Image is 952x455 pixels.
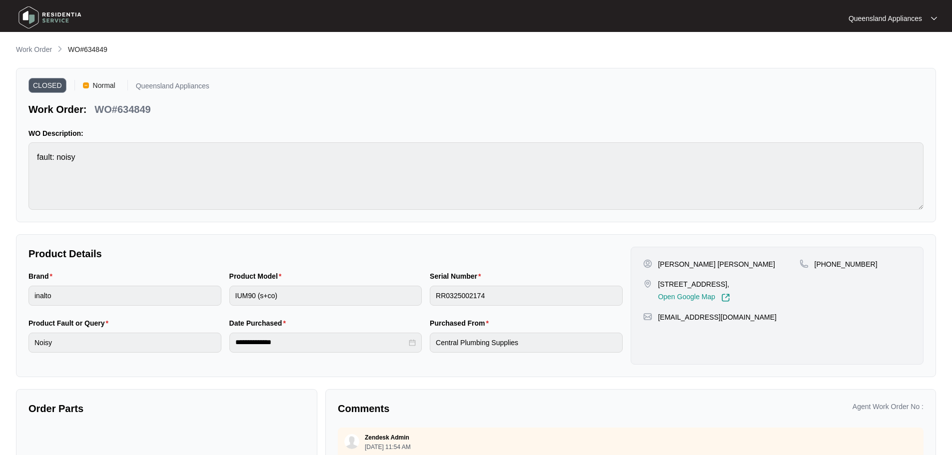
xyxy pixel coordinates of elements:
[89,78,119,93] span: Normal
[16,44,52,54] p: Work Order
[136,82,209,93] p: Queensland Appliances
[28,333,221,353] input: Product Fault or Query
[28,318,112,328] label: Product Fault or Query
[643,279,652,288] img: map-pin
[800,259,809,268] img: map-pin
[28,78,66,93] span: CLOSED
[365,444,411,450] p: [DATE] 11:54 AM
[658,259,775,269] p: [PERSON_NAME] [PERSON_NAME]
[365,434,409,442] p: Zendesk Admin
[853,402,924,412] p: Agent Work Order No :
[430,318,493,328] label: Purchased From
[344,434,359,449] img: user.svg
[229,318,290,328] label: Date Purchased
[430,286,623,306] input: Serial Number
[28,402,305,416] p: Order Parts
[56,45,64,53] img: chevron-right
[658,279,730,289] p: [STREET_ADDRESS],
[338,402,624,416] p: Comments
[28,271,56,281] label: Brand
[83,82,89,88] img: Vercel Logo
[815,259,878,269] p: [PHONE_NUMBER]
[28,247,623,261] p: Product Details
[94,102,150,116] p: WO#634849
[28,102,86,116] p: Work Order:
[643,259,652,268] img: user-pin
[15,2,85,32] img: residentia service logo
[14,44,54,55] a: Work Order
[229,286,422,306] input: Product Model
[430,333,623,353] input: Purchased From
[658,293,730,302] a: Open Google Map
[28,128,924,138] p: WO Description:
[430,271,485,281] label: Serial Number
[849,13,922,23] p: Queensland Appliances
[721,293,730,302] img: Link-External
[643,312,652,321] img: map-pin
[68,45,107,53] span: WO#634849
[235,337,407,348] input: Date Purchased
[28,286,221,306] input: Brand
[229,271,286,281] label: Product Model
[658,312,777,322] p: [EMAIL_ADDRESS][DOMAIN_NAME]
[931,16,937,21] img: dropdown arrow
[28,142,924,210] textarea: fault: noisy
